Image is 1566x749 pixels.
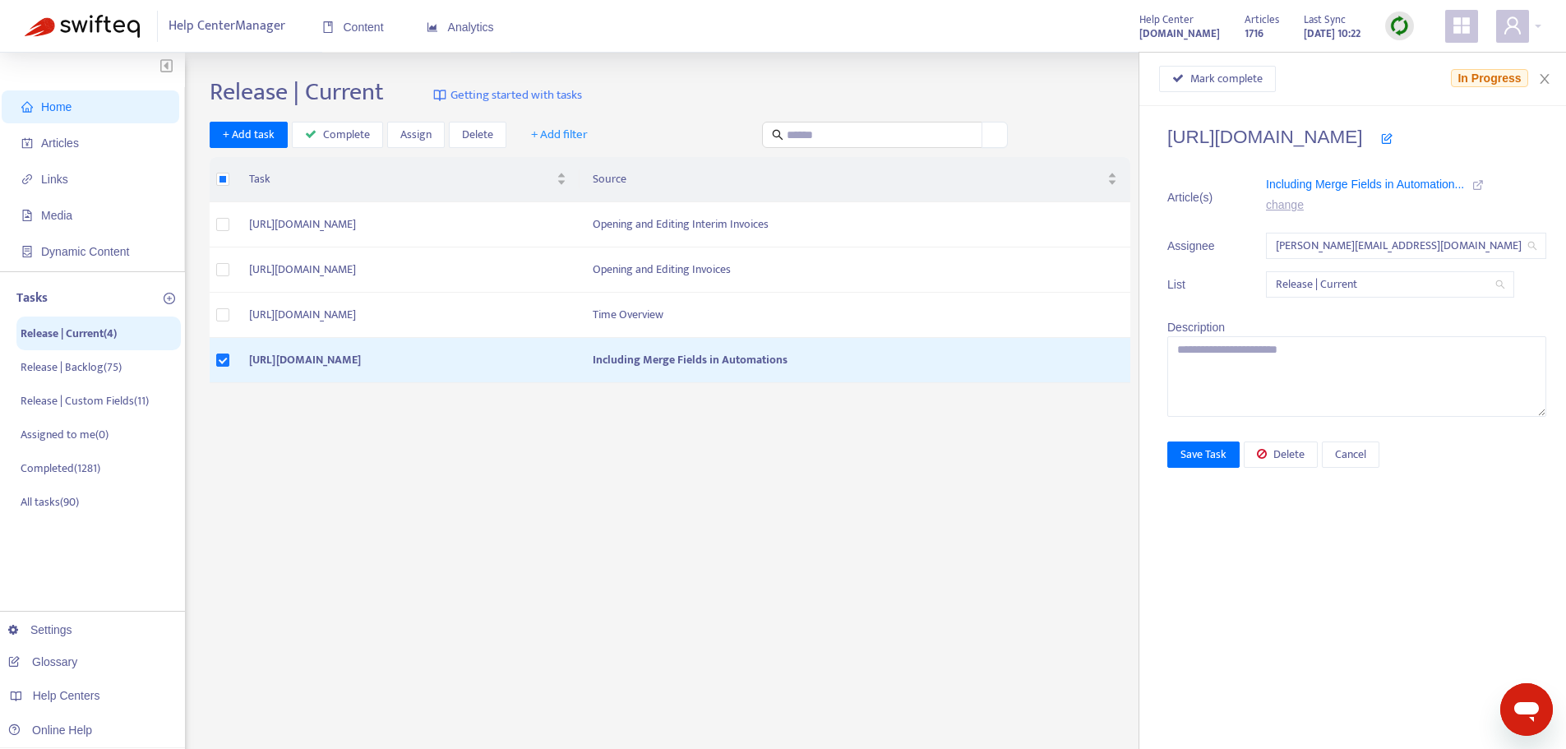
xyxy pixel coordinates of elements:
[1139,11,1194,29] span: Help Center
[427,21,438,33] span: area-chart
[41,173,68,186] span: Links
[433,89,446,102] img: image-link
[249,170,553,188] span: Task
[433,77,582,113] a: Getting started with tasks
[1159,66,1276,92] button: Mark complete
[41,209,72,222] span: Media
[21,358,122,376] p: Release | Backlog ( 75 )
[210,122,288,148] button: + Add task
[400,126,432,144] span: Assign
[1503,16,1522,35] span: user
[580,293,1130,338] td: Time Overview
[21,173,33,185] span: link
[1266,198,1304,211] a: change
[323,126,370,144] span: Complete
[1389,16,1410,36] img: sync.dc5367851b00ba804db3.png
[1451,69,1527,87] span: In Progress
[1500,683,1553,736] iframe: Button to launch messaging window
[210,77,384,107] h2: Release | Current
[1304,25,1360,43] strong: [DATE] 10:22
[21,137,33,149] span: account-book
[292,122,383,148] button: Complete
[1245,25,1263,43] strong: 1716
[1190,70,1263,88] span: Mark complete
[41,136,79,150] span: Articles
[8,724,92,737] a: Online Help
[1533,72,1556,87] button: Close
[462,126,493,144] span: Delete
[21,460,100,477] p: Completed ( 1281 )
[21,325,117,342] p: Release | Current ( 4 )
[21,493,79,511] p: All tasks ( 90 )
[531,125,588,145] span: + Add filter
[1167,275,1225,294] span: List
[1139,25,1220,43] strong: [DOMAIN_NAME]
[236,247,580,293] td: [URL][DOMAIN_NAME]
[1495,280,1505,289] span: search
[1538,72,1551,86] span: close
[450,86,582,105] span: Getting started with tasks
[21,210,33,221] span: file-image
[1244,442,1318,468] button: Delete
[519,122,600,148] button: + Add filter
[41,100,72,113] span: Home
[580,338,1130,383] td: Including Merge Fields in Automations
[1167,188,1225,206] span: Article(s)
[322,21,334,33] span: book
[1527,241,1537,251] span: search
[580,247,1130,293] td: Opening and Editing Invoices
[580,202,1130,247] td: Opening and Editing Interim Invoices
[236,157,580,202] th: Task
[21,101,33,113] span: home
[449,122,506,148] button: Delete
[164,293,175,304] span: plus-circle
[1245,11,1279,29] span: Articles
[236,202,580,247] td: [URL][DOMAIN_NAME]
[1266,178,1464,191] span: Including Merge Fields in Automation...
[25,15,140,38] img: Swifteq
[33,689,100,702] span: Help Centers
[236,293,580,338] td: [URL][DOMAIN_NAME]
[1452,16,1471,35] span: appstore
[772,129,783,141] span: search
[387,122,445,148] button: Assign
[593,170,1104,188] span: Source
[1273,446,1305,464] span: Delete
[1180,446,1226,464] span: Save Task
[580,157,1130,202] th: Source
[1167,126,1546,148] h4: [URL][DOMAIN_NAME]
[1167,321,1225,334] span: Description
[322,21,384,34] span: Content
[169,11,285,42] span: Help Center Manager
[1167,237,1225,255] span: Assignee
[8,623,72,636] a: Settings
[1167,442,1240,468] button: Save Task
[1276,233,1536,258] span: kelly.sofia@fyi.app
[21,246,33,257] span: container
[16,289,48,308] p: Tasks
[1304,11,1346,29] span: Last Sync
[21,426,109,443] p: Assigned to me ( 0 )
[1139,24,1220,43] a: [DOMAIN_NAME]
[236,338,580,383] td: [URL][DOMAIN_NAME]
[223,126,275,144] span: + Add task
[1276,272,1504,297] span: Release | Current
[1335,446,1366,464] span: Cancel
[21,392,149,409] p: Release | Custom Fields ( 11 )
[1322,442,1379,468] button: Cancel
[427,21,494,34] span: Analytics
[8,655,77,668] a: Glossary
[41,245,129,258] span: Dynamic Content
